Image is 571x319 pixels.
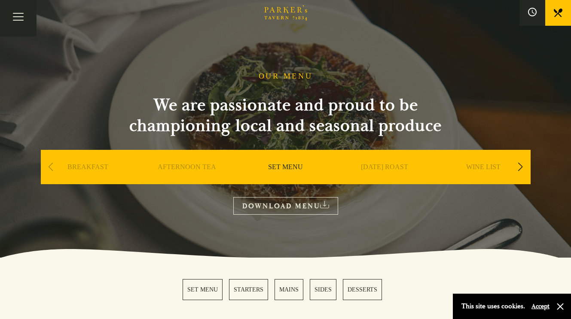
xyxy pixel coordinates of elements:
a: DOWNLOAD MENU [233,197,338,215]
div: Next slide [515,158,526,176]
div: 3 / 9 [238,150,333,210]
h1: OUR MENU [259,72,313,81]
a: AFTERNOON TEA [158,163,216,197]
a: 5 / 5 [343,279,382,300]
a: [DATE] ROAST [361,163,408,197]
div: 2 / 9 [140,150,234,210]
a: 4 / 5 [310,279,336,300]
div: Previous slide [45,158,57,176]
a: WINE LIST [466,163,501,197]
p: This site uses cookies. [461,300,525,313]
a: 3 / 5 [275,279,303,300]
div: 5 / 9 [436,150,531,210]
a: SET MENU [268,163,303,197]
h2: We are passionate and proud to be championing local and seasonal produce [114,95,458,136]
div: 4 / 9 [337,150,432,210]
a: BREAKFAST [67,163,108,197]
div: 1 / 9 [41,150,135,210]
button: Accept [531,302,550,310]
button: Close and accept [556,302,565,311]
a: 1 / 5 [183,279,223,300]
a: 2 / 5 [229,279,268,300]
